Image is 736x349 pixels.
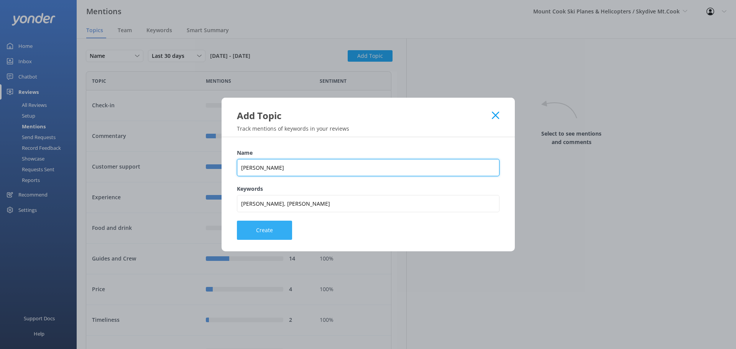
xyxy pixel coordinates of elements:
[237,221,292,240] button: Create
[222,125,515,132] p: Track mentions of keywords in your reviews
[237,195,499,212] input: Add a keyword seperated by a comma (,)
[492,111,499,119] button: Close
[237,149,499,157] label: Name
[237,109,492,122] div: Add Topic
[237,185,499,193] label: Keywords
